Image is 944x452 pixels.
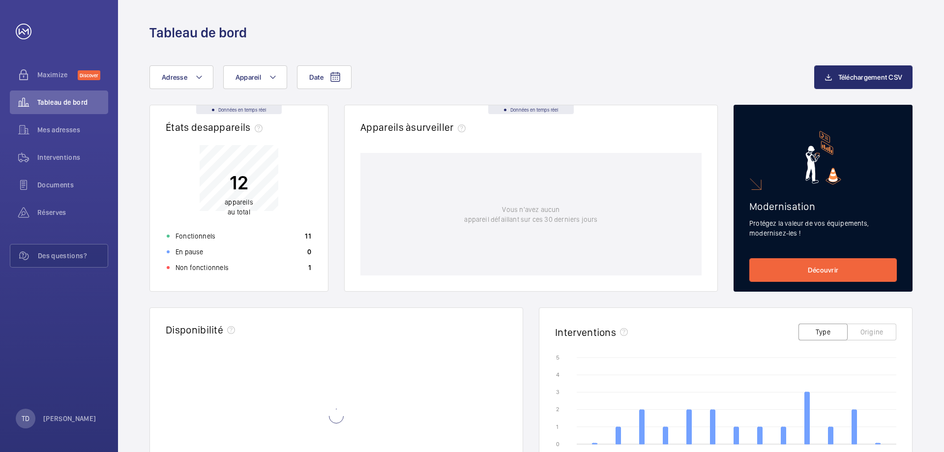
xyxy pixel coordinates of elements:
[488,105,574,114] div: Données en temps réel
[43,414,96,423] p: [PERSON_NAME]
[166,121,266,133] h2: États des
[847,324,896,340] button: Origine
[838,73,903,81] span: Téléchargement CSV
[196,105,282,114] div: Données en temps réel
[78,70,100,80] span: Discover
[149,24,247,42] h1: Tableau de bord
[37,97,108,107] span: Tableau de bord
[307,247,311,257] p: 0
[309,73,324,81] span: Date
[176,247,203,257] p: En pause
[556,371,560,378] text: 4
[176,263,229,272] p: Non fonctionnels
[37,152,108,162] span: Interventions
[308,263,311,272] p: 1
[464,205,597,224] p: Vous n'avez aucun appareil défaillant sur ces 30 derniers jours
[297,65,352,89] button: Date
[149,65,213,89] button: Adresse
[37,180,108,190] span: Documents
[556,406,559,413] text: 2
[208,121,266,133] span: appareils
[555,326,616,338] h2: Interventions
[411,121,469,133] span: surveiller
[223,65,287,89] button: Appareil
[556,389,560,395] text: 3
[749,218,897,238] p: Protégez la valeur de vos équipements, modernisez-les !
[556,423,559,430] text: 1
[236,73,261,81] span: Appareil
[166,324,223,336] h2: Disponibilité
[305,231,311,241] p: 11
[162,73,187,81] span: Adresse
[556,441,560,448] text: 0
[225,198,253,206] span: appareils
[176,231,215,241] p: Fonctionnels
[749,258,897,282] a: Découvrir
[22,414,29,423] p: TD
[225,197,253,217] p: au total
[225,170,253,195] p: 12
[37,70,78,80] span: Maximize
[556,354,560,361] text: 5
[360,121,470,133] h2: Appareils à
[37,208,108,217] span: Réserves
[805,131,841,184] img: marketing-card.svg
[814,65,913,89] button: Téléchargement CSV
[798,324,848,340] button: Type
[37,125,108,135] span: Mes adresses
[749,200,897,212] h2: Modernisation
[38,251,108,261] span: Des questions?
